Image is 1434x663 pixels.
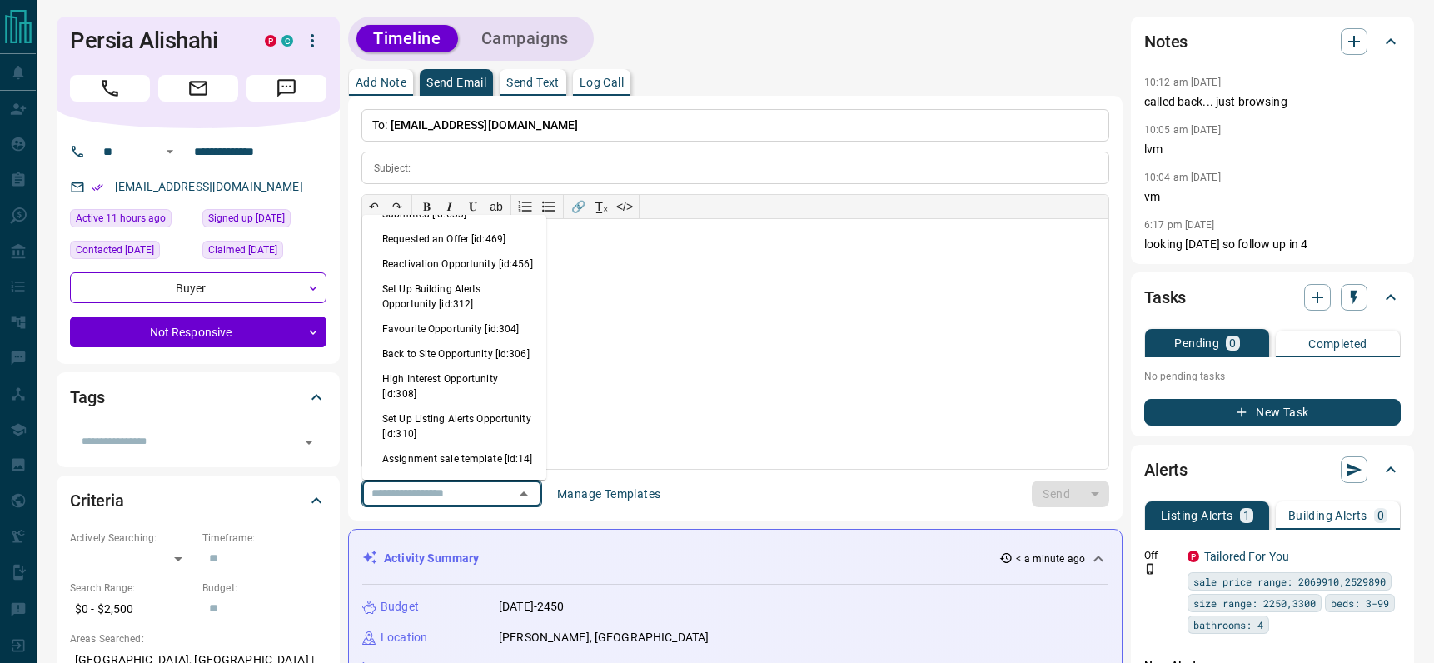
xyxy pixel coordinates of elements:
p: 0 [1229,337,1236,349]
div: Notes [1144,22,1401,62]
p: < a minute ago [1016,551,1085,566]
p: Building Alerts [1288,510,1367,521]
button: Open [297,431,321,454]
li: Assignment sale template [id:14] [362,446,546,471]
div: Criteria [70,481,326,521]
button: New Task [1144,399,1401,426]
p: Activity Summary [384,550,479,567]
p: lvm [1144,141,1401,158]
p: Timeframe: [202,531,326,546]
div: Not Responsive [70,317,326,347]
div: property.ca [265,35,276,47]
span: sale price range: 2069910,2529890 [1193,573,1386,590]
p: No pending tasks [1144,364,1401,389]
div: Activity Summary< a minute ago [362,543,1108,574]
span: Contacted [DATE] [76,242,154,258]
p: Areas Searched: [70,631,326,646]
div: Wed Dec 27 2023 [202,241,326,264]
p: Search Range: [70,581,194,596]
span: 𝐔 [469,200,477,213]
p: Log Call [580,77,624,88]
button: </> [613,195,636,218]
p: Send Email [426,77,486,88]
h2: Tags [70,384,104,411]
div: Tags [70,377,326,417]
span: beds: 3-99 [1331,595,1389,611]
li: Reactivation Opportunity [id:456] [362,252,546,277]
p: vm [1144,188,1401,206]
button: 𝐔 [461,195,485,218]
p: Actively Searching: [70,531,194,546]
li: Set Up Listing Alerts Opportunity [id:310] [362,406,546,446]
span: Call [70,75,150,102]
li: Set Up Building Alerts Opportunity [id:312] [362,277,546,317]
p: To: [361,109,1109,142]
span: Message [246,75,326,102]
div: Buyer [70,272,326,303]
button: T̲ₓ [590,195,613,218]
button: ↶ [362,195,386,218]
div: Alerts [1144,450,1401,490]
button: 🔗 [566,195,590,218]
p: Add Note [356,77,406,88]
span: size range: 2250,3300 [1193,595,1316,611]
span: Claimed [DATE] [208,242,277,258]
s: ab [490,200,503,213]
svg: Email Verified [92,182,103,193]
span: Email [158,75,238,102]
p: Location [381,629,427,646]
li: Requested an Offer [id:469] [362,227,546,252]
button: ab [485,195,508,218]
li: High Interest Opportunity [id:308] [362,366,546,406]
p: [DATE]-2450 [499,598,564,616]
p: Pending [1174,337,1219,349]
p: Listing Alerts [1161,510,1233,521]
p: Subject: [374,161,411,176]
button: 𝐁 [415,195,438,218]
button: Bullet list [537,195,560,218]
a: [EMAIL_ADDRESS][DOMAIN_NAME] [115,180,303,193]
li: Back to Site Opportunity [id:306] [362,341,546,366]
button: Numbered list [514,195,537,218]
button: 𝑰 [438,195,461,218]
p: Completed [1308,338,1367,350]
p: 10:05 am [DATE] [1144,124,1221,136]
div: Tue Jan 09 2024 [70,241,194,264]
div: Sun Jul 10 2022 [202,209,326,232]
div: Sun Aug 17 2025 [70,209,194,232]
button: Open [160,142,180,162]
button: Close [512,482,535,506]
p: 10:04 am [DATE] [1144,172,1221,183]
p: $0 - $2,500 [70,596,194,623]
p: 10:12 am [DATE] [1144,77,1221,88]
h1: Persia Alishahi [70,27,240,54]
p: 1 [1243,510,1250,521]
button: ↷ [386,195,409,218]
p: called back... just browsing [1144,93,1401,111]
span: bathrooms: 4 [1193,616,1263,633]
p: Budget [381,598,419,616]
button: Manage Templates [547,481,670,507]
span: Active 11 hours ago [76,210,166,227]
li: Favourite Opportunity [id:304] [362,317,546,341]
p: Budget: [202,581,326,596]
svg: Push Notification Only [1144,563,1156,575]
h2: Criteria [70,487,124,514]
span: Signed up [DATE] [208,210,285,227]
div: property.ca [1188,551,1199,562]
h2: Notes [1144,28,1188,55]
span: [EMAIL_ADDRESS][DOMAIN_NAME] [391,118,579,132]
p: Off [1144,548,1178,563]
p: Send Text [506,77,560,88]
p: 0 [1377,510,1384,521]
h2: Tasks [1144,284,1186,311]
button: Timeline [356,25,458,52]
p: 6:17 pm [DATE] [1144,219,1215,231]
div: Marketing [362,471,546,511]
p: [PERSON_NAME], [GEOGRAPHIC_DATA] [499,629,709,646]
div: Tasks [1144,277,1401,317]
p: looking [DATE] so follow up in 4 [1144,236,1401,253]
h2: Alerts [1144,456,1188,483]
a: Tailored For You [1204,550,1289,563]
button: Campaigns [465,25,585,52]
